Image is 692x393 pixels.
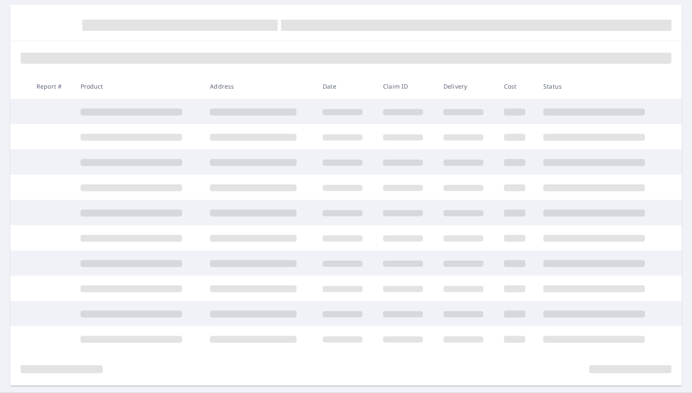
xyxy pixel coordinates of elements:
th: Report # [30,74,74,99]
th: Claim ID [376,74,437,99]
th: Cost [497,74,536,99]
th: Date [316,74,376,99]
th: Delivery [437,74,497,99]
th: Status [536,74,666,99]
th: Address [203,74,316,99]
th: Product [74,74,204,99]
